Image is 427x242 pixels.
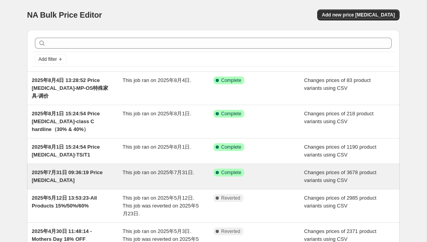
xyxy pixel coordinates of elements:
span: Add filter [38,56,57,62]
button: Add filter [35,55,66,64]
span: Changes prices of 1190 product variants using CSV [304,144,376,158]
button: Add new price [MEDICAL_DATA] [317,9,400,20]
span: Changes prices of 218 product variants using CSV [304,111,374,124]
span: NA Bulk Price Editor [27,11,102,19]
span: Complete [221,77,241,84]
span: Complete [221,169,241,176]
span: This job ran on 2025年8月1日. [123,144,192,150]
span: This job ran on 2025年8月4日. [123,77,192,83]
span: 2025年8月1日 15:24:54 Price [MEDICAL_DATA]-TS/T1 [32,144,100,158]
span: 2025年8月1日 15:24:54 Price [MEDICAL_DATA]-class C hardline（30% & 40%） [32,111,100,132]
span: Add new price [MEDICAL_DATA] [322,12,395,18]
span: Complete [221,111,241,117]
span: Changes prices of 2371 product variants using CSV [304,228,376,242]
span: Reverted [221,228,240,235]
span: 2025年4月30日 11:48:14 - Mothers Day 18% OFF [32,228,92,242]
span: Changes prices of 3678 product variants using CSV [304,169,376,183]
span: This job ran on 2025年5月12日. This job was reverted on 2025年5月23日. [123,195,199,217]
span: Changes prices of 83 product variants using CSV [304,77,371,91]
span: Changes prices of 2985 product variants using CSV [304,195,376,209]
span: This job ran on 2025年8月1日. [123,111,192,116]
span: Complete [221,144,241,150]
span: This job ran on 2025年7月31日. [123,169,194,175]
span: 2025年7月31日 09:36:19 Price [MEDICAL_DATA] [32,169,103,183]
span: 2025年8月4日 13:28:52 Price [MEDICAL_DATA]-MP-OS特殊家具-调价 [32,77,108,99]
span: Reverted [221,195,240,201]
span: 2025年5月12日 13:53:23-All Products 15%/50%/60% [32,195,97,209]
